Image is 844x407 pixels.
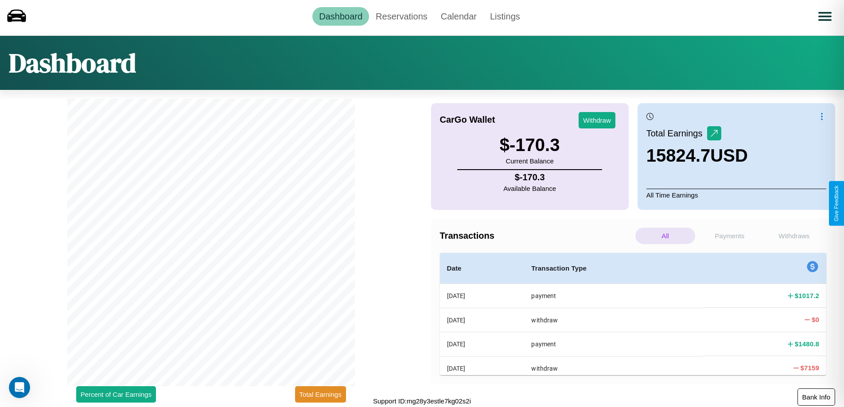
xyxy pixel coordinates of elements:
[646,125,707,141] p: Total Earnings
[524,308,704,332] th: withdraw
[579,112,615,128] button: Withdraw
[9,377,30,398] iframe: Intercom live chat
[440,308,525,332] th: [DATE]
[646,189,826,201] p: All Time Earnings
[373,395,471,407] p: Support ID: mg28y3estle7kg02s2i
[447,263,517,274] h4: Date
[524,332,704,356] th: payment
[646,146,748,166] h3: 15824.7 USD
[700,228,759,244] p: Payments
[9,45,136,81] h1: Dashboard
[524,356,704,380] th: withdraw
[500,155,560,167] p: Current Balance
[440,332,525,356] th: [DATE]
[434,7,483,26] a: Calendar
[312,7,369,26] a: Dashboard
[295,386,346,403] button: Total Earnings
[369,7,434,26] a: Reservations
[440,115,495,125] h4: CarGo Wallet
[524,284,704,308] th: payment
[531,263,696,274] h4: Transaction Type
[797,388,835,406] button: Bank Info
[483,7,527,26] a: Listings
[795,339,819,349] h4: $ 1480.8
[812,315,819,324] h4: $ 0
[813,4,837,29] button: Open menu
[801,363,819,372] h4: $ 7159
[500,135,560,155] h3: $ -170.3
[795,291,819,300] h4: $ 1017.2
[440,231,633,241] h4: Transactions
[76,386,156,403] button: Percent of Car Earnings
[635,228,695,244] p: All
[833,186,840,221] div: Give Feedback
[503,172,556,182] h4: $ -170.3
[764,228,824,244] p: Withdraws
[440,356,525,380] th: [DATE]
[503,182,556,194] p: Available Balance
[440,284,525,308] th: [DATE]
